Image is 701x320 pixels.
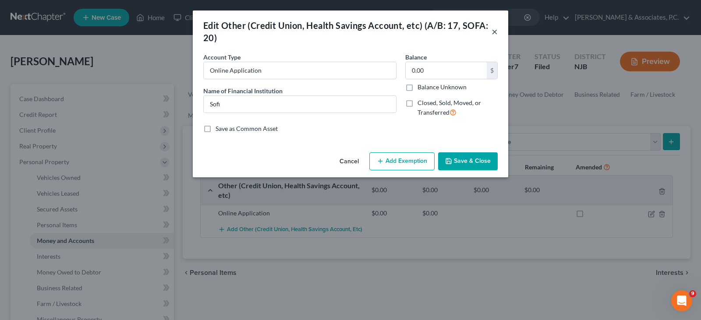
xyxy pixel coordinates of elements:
span: Name of Financial Institution [203,87,283,95]
input: Enter name... [204,96,396,113]
label: Account Type [203,53,241,62]
button: × [492,26,498,37]
iframe: Intercom live chat [671,290,692,311]
label: Balance Unknown [418,83,467,91]
label: Balance [405,53,427,62]
div: $ [487,62,497,79]
button: Cancel [333,153,366,171]
input: 0.00 [406,62,487,79]
input: Credit Union, HSA, etc [204,62,396,79]
label: Save as Common Asset [216,124,278,133]
button: Add Exemption [369,152,435,171]
span: Closed, Sold, Moved, or Transferred [418,99,481,116]
button: Save & Close [438,152,498,171]
span: 9 [689,290,696,297]
div: Edit Other (Credit Union, Health Savings Account, etc) (A/B: 17, SOFA: 20) [203,19,492,44]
